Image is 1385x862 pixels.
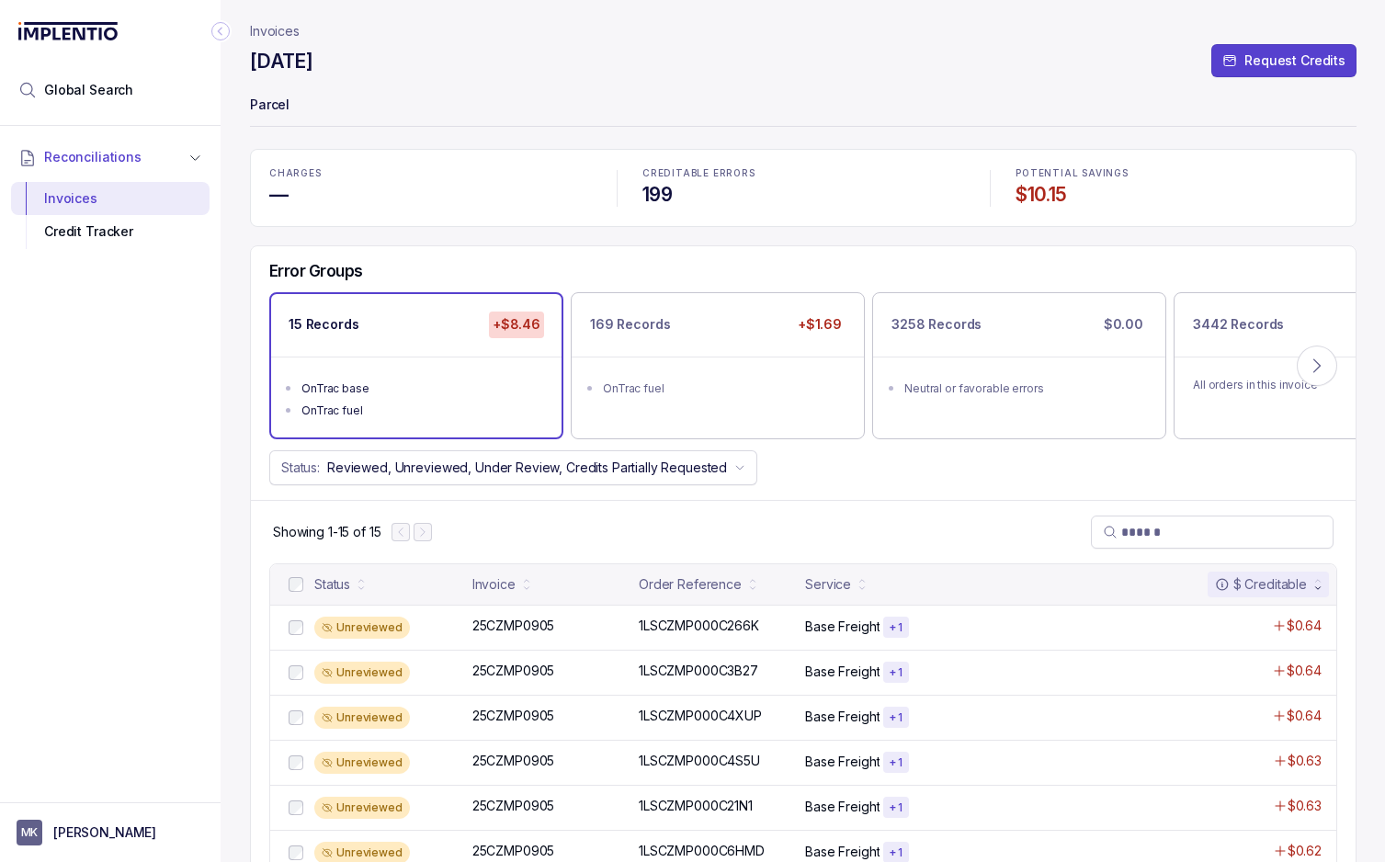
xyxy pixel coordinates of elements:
span: User initials [17,820,42,845]
p: 1LSCZMP000C266K [639,617,759,635]
h4: — [269,182,591,208]
div: Service [805,575,851,594]
p: POTENTIAL SAVINGS [1016,168,1337,179]
div: Reconciliations [11,178,210,253]
p: Base Freight [805,663,880,681]
p: Base Freight [805,798,880,816]
h4: $10.15 [1016,182,1337,208]
h4: 199 [642,182,964,208]
div: Unreviewed [314,617,410,639]
div: OnTrac fuel [301,402,542,420]
p: + 1 [889,845,903,860]
p: + 1 [889,755,903,770]
p: + 1 [889,620,903,635]
p: +$8.46 [489,312,544,337]
p: [PERSON_NAME] [53,823,156,842]
input: checkbox-checkbox [289,665,303,680]
p: CREDITABLE ERRORS [642,168,964,179]
h4: [DATE] [250,49,312,74]
p: Base Freight [805,753,880,771]
div: Unreviewed [314,662,410,684]
div: Neutral or favorable errors [904,380,1145,398]
p: Showing 1-15 of 15 [273,523,380,541]
div: Unreviewed [314,797,410,819]
span: Global Search [44,81,133,99]
p: 1LSCZMP000C4S5U [639,752,760,770]
p: + 1 [889,710,903,725]
input: checkbox-checkbox [289,755,303,770]
p: $0.64 [1287,662,1322,680]
input: checkbox-checkbox [289,800,303,815]
p: Base Freight [805,618,880,636]
input: checkbox-checkbox [289,577,303,592]
p: Reviewed, Unreviewed, Under Review, Credits Partially Requested [327,459,727,477]
div: OnTrac fuel [603,380,844,398]
input: checkbox-checkbox [289,620,303,635]
p: 1LSCZMP000C21N1 [639,797,753,815]
p: Request Credits [1244,51,1345,70]
p: $0.63 [1288,797,1322,815]
button: User initials[PERSON_NAME] [17,820,204,845]
p: Base Freight [805,843,880,861]
nav: breadcrumb [250,22,300,40]
p: 15 Records [289,315,359,334]
div: Invoices [26,182,195,215]
div: Status [314,575,350,594]
p: 25CZMP0905 [472,707,555,725]
p: 25CZMP0905 [472,797,555,815]
p: 25CZMP0905 [472,662,555,680]
p: $0.63 [1288,752,1322,770]
p: 25CZMP0905 [472,842,555,860]
p: 1LSCZMP000C3B27 [639,662,758,680]
p: 1LSCZMP000C6HMD [639,842,765,860]
div: Unreviewed [314,707,410,729]
button: Request Credits [1211,44,1357,77]
p: 3258 Records [891,315,982,334]
h5: Error Groups [269,261,363,281]
p: 25CZMP0905 [472,617,555,635]
span: Reconciliations [44,148,142,166]
input: checkbox-checkbox [289,710,303,725]
div: Order Reference [639,575,742,594]
p: 169 Records [590,315,670,334]
p: $0.00 [1100,312,1147,337]
p: $0.62 [1288,842,1322,860]
p: $0.64 [1287,707,1322,725]
p: Status: [281,459,320,477]
p: 3442 Records [1193,315,1284,334]
a: Invoices [250,22,300,40]
p: Base Freight [805,708,880,726]
input: checkbox-checkbox [289,845,303,860]
div: Credit Tracker [26,215,195,248]
div: OnTrac base [301,380,542,398]
div: $ Creditable [1215,575,1307,594]
div: Collapse Icon [210,20,232,42]
div: Remaining page entries [273,523,380,541]
button: Reconciliations [11,137,210,177]
p: + 1 [889,800,903,815]
p: 1LSCZMP000C4XUP [639,707,762,725]
button: Status:Reviewed, Unreviewed, Under Review, Credits Partially Requested [269,450,757,485]
p: Parcel [250,88,1357,125]
p: +$1.69 [794,312,846,337]
div: Invoice [472,575,516,594]
p: $0.64 [1287,617,1322,635]
p: + 1 [889,665,903,680]
p: CHARGES [269,168,591,179]
div: Unreviewed [314,752,410,774]
p: 25CZMP0905 [472,752,555,770]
